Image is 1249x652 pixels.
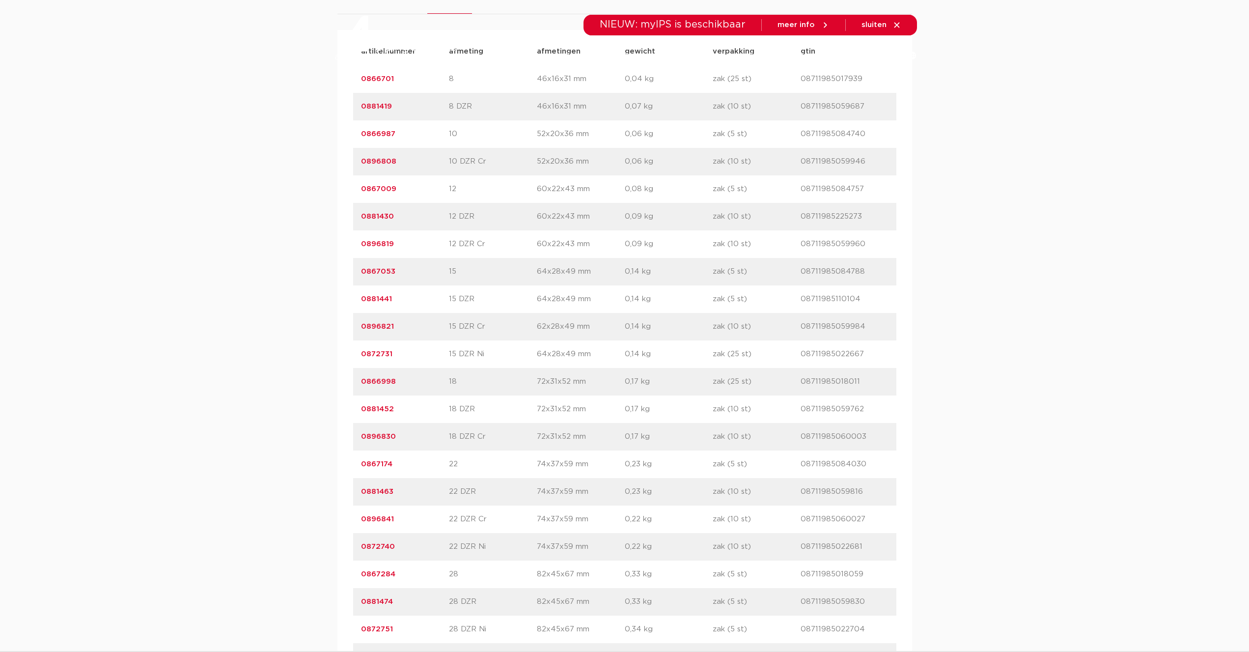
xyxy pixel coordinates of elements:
p: 08711985059946 [801,156,888,168]
p: 08711985022681 [801,541,888,553]
p: 15 DZR Ni [449,348,537,360]
p: 08711985022667 [801,348,888,360]
p: 08711985059816 [801,486,888,498]
p: 08711985022704 [801,624,888,635]
a: services [735,36,766,74]
p: 15 DZR Cr [449,321,537,333]
p: 46x16x31 mm [537,73,625,85]
p: 08711985018059 [801,568,888,580]
p: zak (5 st) [713,624,801,635]
p: 08711985059830 [801,596,888,608]
p: 82x45x67 mm [537,568,625,580]
a: 0881430 [361,213,394,220]
a: 0896821 [361,323,394,330]
p: 0,23 kg [625,486,713,498]
p: zak (10 st) [713,541,801,553]
a: producten [492,36,531,74]
p: 08711985225273 [801,211,888,223]
nav: Menu [492,36,820,74]
a: 0896830 [361,433,396,440]
p: 74x37x59 mm [537,541,625,553]
p: 0,14 kg [625,321,713,333]
p: 0,33 kg [625,596,713,608]
p: zak (25 st) [713,348,801,360]
p: 12 [449,183,537,195]
p: 0,22 kg [625,541,713,553]
a: 0881463 [361,488,393,495]
p: 08711985059984 [801,321,888,333]
p: zak (5 st) [713,458,801,470]
p: zak (10 st) [713,431,801,443]
p: 22 DZR Ni [449,541,537,553]
p: 10 DZR Cr [449,156,537,168]
p: zak (5 st) [713,183,801,195]
p: 72x31x52 mm [537,376,625,388]
a: 0896819 [361,240,394,248]
p: 15 [449,266,537,278]
p: 0,09 kg [625,238,713,250]
p: zak (5 st) [713,596,801,608]
p: 64x28x49 mm [537,293,625,305]
span: NIEUW: myIPS is beschikbaar [600,20,746,29]
a: downloads [673,36,715,74]
a: 0881441 [361,295,392,303]
p: 72x31x52 mm [537,403,625,415]
a: 0867284 [361,570,395,578]
p: zak (10 st) [713,513,801,525]
p: 08711985059762 [801,403,888,415]
a: 0867009 [361,185,396,193]
p: 0,14 kg [625,348,713,360]
p: 52x20x36 mm [537,128,625,140]
p: 08711985060003 [801,431,888,443]
p: 46x16x31 mm [537,101,625,113]
span: meer info [777,21,815,28]
a: over ons [786,36,820,74]
a: 0896841 [361,515,394,523]
p: 0,07 kg [625,101,713,113]
p: 52x20x36 mm [537,156,625,168]
a: 0872751 [361,625,393,633]
p: 08711985084030 [801,458,888,470]
p: 0,23 kg [625,458,713,470]
p: zak (25 st) [713,73,801,85]
a: 0896808 [361,158,396,165]
p: 74x37x59 mm [537,458,625,470]
p: zak (10 st) [713,238,801,250]
p: 60x22x43 mm [537,211,625,223]
p: 60x22x43 mm [537,238,625,250]
a: 0872731 [361,350,392,358]
p: 12 DZR Cr [449,238,537,250]
p: 08711985059687 [801,101,888,113]
a: sluiten [861,21,901,29]
p: 0,14 kg [625,266,713,278]
p: 12 DZR [449,211,537,223]
span: sluiten [861,21,887,28]
a: meer info [777,21,830,29]
p: 28 DZR Ni [449,624,537,635]
p: 08711985060027 [801,513,888,525]
p: 8 [449,73,537,85]
a: markten [551,36,583,74]
p: 0,33 kg [625,568,713,580]
p: 08711985110104 [801,293,888,305]
p: 0,22 kg [625,513,713,525]
p: 0,04 kg [625,73,713,85]
p: 18 DZR [449,403,537,415]
p: 08711985084757 [801,183,888,195]
p: zak (10 st) [713,403,801,415]
p: 72x31x52 mm [537,431,625,443]
p: 0,06 kg [625,156,713,168]
p: 82x45x67 mm [537,624,625,635]
p: zak (10 st) [713,211,801,223]
p: 0,17 kg [625,403,713,415]
p: 18 [449,376,537,388]
p: zak (25 st) [713,376,801,388]
p: 22 DZR Cr [449,513,537,525]
p: 74x37x59 mm [537,513,625,525]
p: 18 DZR Cr [449,431,537,443]
a: 0881452 [361,405,394,413]
p: 28 DZR [449,596,537,608]
p: 0,08 kg [625,183,713,195]
p: 0,09 kg [625,211,713,223]
p: 62x28x49 mm [537,321,625,333]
